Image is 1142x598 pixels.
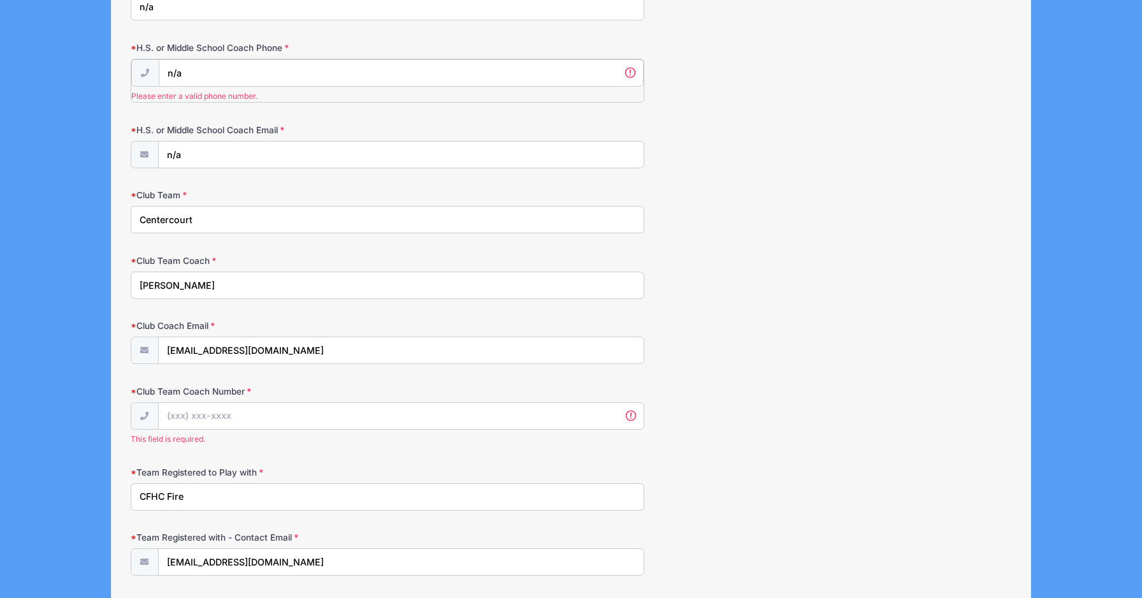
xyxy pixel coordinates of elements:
label: H.S. or Middle School Coach Phone [131,41,424,54]
label: Club Team [131,189,424,201]
input: email@email.com [158,141,644,168]
label: Club Team Coach [131,254,424,267]
span: This field is required. [131,434,645,445]
label: Club Team Coach Number [131,385,424,398]
label: Team Registered with - Contact Email [131,531,424,544]
span: Please enter a valid phone number. [131,91,644,102]
input: (xxx) xxx-xxxx [159,59,644,87]
input: (xxx) xxx-xxxx [158,402,644,430]
label: Club Coach Email [131,319,424,332]
label: H.S. or Middle School Coach Email [131,124,424,136]
input: email@email.com [158,337,644,364]
label: Team Registered to Play with [131,466,424,479]
input: email@email.com [158,548,644,576]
